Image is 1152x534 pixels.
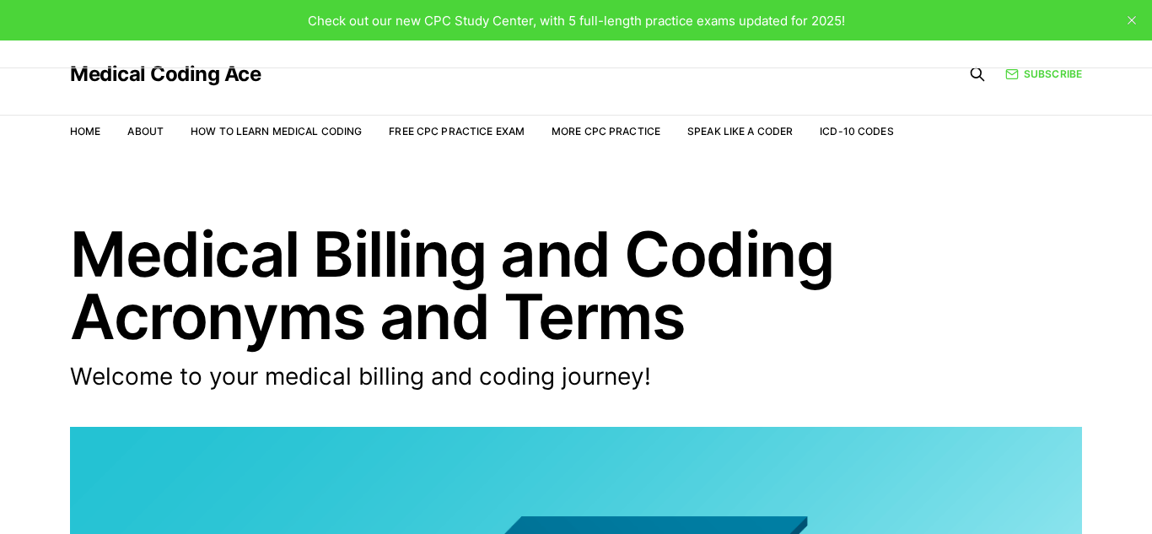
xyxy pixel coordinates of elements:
[308,13,845,29] span: Check out our new CPC Study Center, with 5 full-length practice exams updated for 2025!
[878,451,1152,534] iframe: portal-trigger
[70,125,100,138] a: Home
[191,125,362,138] a: How to Learn Medical Coding
[389,125,525,138] a: Free CPC Practice Exam
[70,361,846,393] p: Welcome to your medical billing and coding journey!
[820,125,893,138] a: ICD-10 Codes
[70,223,1082,348] h1: Medical Billing and Coding Acronyms and Terms
[127,125,164,138] a: About
[687,125,793,138] a: Speak Like a Coder
[552,125,660,138] a: More CPC Practice
[1118,7,1145,34] button: close
[1005,66,1082,82] a: Subscribe
[70,64,261,84] a: Medical Coding Ace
